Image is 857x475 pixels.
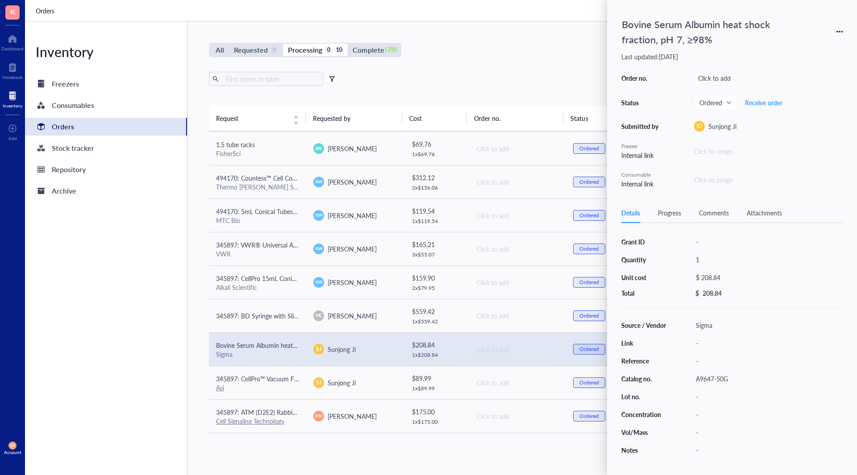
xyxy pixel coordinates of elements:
span: MC [315,312,322,319]
span: Sunjong Ji [328,345,356,354]
span: Ordered [699,99,730,107]
div: Orders [52,120,74,133]
th: Request [209,106,306,131]
div: MTC Bio [216,216,299,224]
span: K [10,6,15,17]
a: Stock tracker [25,139,187,157]
div: Total [621,289,667,297]
div: Consumable [621,171,661,179]
div: $ 312.12 [412,173,462,182]
div: Ordered [579,145,599,152]
span: 1.5 tube racks [216,140,255,149]
div: Click to add [477,277,559,287]
div: Freezers [52,78,79,90]
div: Click to add [694,72,843,84]
div: Details [621,208,640,218]
div: 1 x $ 208.84 [412,351,462,359]
div: Ordered [579,279,599,286]
a: Orders [25,118,187,136]
div: Sigma [216,350,299,358]
span: SJ [316,379,321,387]
span: 345897: ATM (D2E2) Rabbit mAb [216,408,309,417]
div: Status [621,99,661,107]
td: Click to add [469,399,566,433]
div: A9647-50G [692,372,843,385]
div: 1 [692,253,843,266]
th: Order no. [467,106,564,131]
span: SJ [316,345,321,353]
div: $ 165.21 [412,240,462,249]
span: [PERSON_NAME] [328,244,377,253]
div: Dashboard [1,46,24,51]
div: - [692,390,843,403]
div: Click to add [477,244,559,254]
div: Complete [353,44,384,56]
span: 494170: 5mL Conical Tubes 500/CS [216,207,316,216]
div: Add [8,136,17,141]
span: [PERSON_NAME] [328,412,377,421]
div: Click to assign [694,146,843,156]
div: Click to add [477,144,559,153]
span: KW [315,246,322,252]
div: Last updated: [DATE] [621,53,843,61]
div: $ 208.84 [692,271,839,284]
div: 1 x $ 69.76 [412,151,462,158]
a: Freezers [25,75,187,93]
span: Bovine Serum Albumin heat shock fraction, pH 7, ≥98% [216,341,370,350]
div: Click to add [477,344,559,354]
span: DM [316,413,322,419]
div: Order no. [621,74,661,82]
div: $ [695,289,699,297]
div: Notebook [2,74,23,80]
div: Click to assign [694,175,733,185]
div: Alkali Scientific [216,283,299,291]
td: Click to add [469,232,566,265]
div: FisherSci [216,149,299,157]
div: 1 x $ 89.99 [412,385,462,392]
span: 345897: BD Syringe with Slip ([PERSON_NAME]) Tips (Without Needle) [216,311,415,320]
div: All [216,44,224,56]
div: Ordered [579,379,599,386]
div: Ordered [579,312,599,319]
a: Orders [36,6,56,16]
td: Click to add [469,132,566,165]
div: Concentration [621,410,667,418]
div: Click to add [477,211,559,220]
div: segmented control [209,43,401,57]
span: [PERSON_NAME] [328,211,377,220]
div: Submitted by [621,122,661,130]
div: $ 208.84 [412,340,462,350]
div: Ordered [579,346,599,353]
div: Thermo [PERSON_NAME] Scientific [216,183,299,191]
div: Consumables [52,99,94,112]
div: Click to add [477,311,559,321]
div: $ 159.90 [412,273,462,283]
div: Archive [52,185,76,197]
span: Sunjong Ji [708,122,736,131]
div: 1 x $ 119.54 [412,218,462,225]
div: Ordered [579,245,599,252]
a: Consumables [25,96,187,114]
a: Repository [25,161,187,178]
span: KW [315,179,322,185]
span: Sunjong Ji [328,378,356,387]
div: 3 x $ 55.07 [412,251,462,258]
div: Click to add [477,378,559,388]
div: Attachments [747,208,782,218]
div: 208.84 [703,289,722,297]
div: Reference [621,357,667,365]
div: 2 x $ 79.95 [412,285,462,292]
div: $ 89.99 [412,373,462,383]
div: Requested [234,44,268,56]
span: [PERSON_NAME] [328,144,377,153]
div: - [692,426,843,438]
div: Quantity [621,256,667,264]
div: - [692,355,843,367]
div: Notes [621,446,667,454]
div: Grant ID [621,238,667,246]
div: $ 175.00 [412,407,462,417]
div: Catalog no. [621,375,667,383]
div: 1798 [387,46,395,54]
div: Bovine Serum Albumin heat shock fraction, pH 7, ≥98% [618,14,805,49]
div: Repository [52,163,86,176]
